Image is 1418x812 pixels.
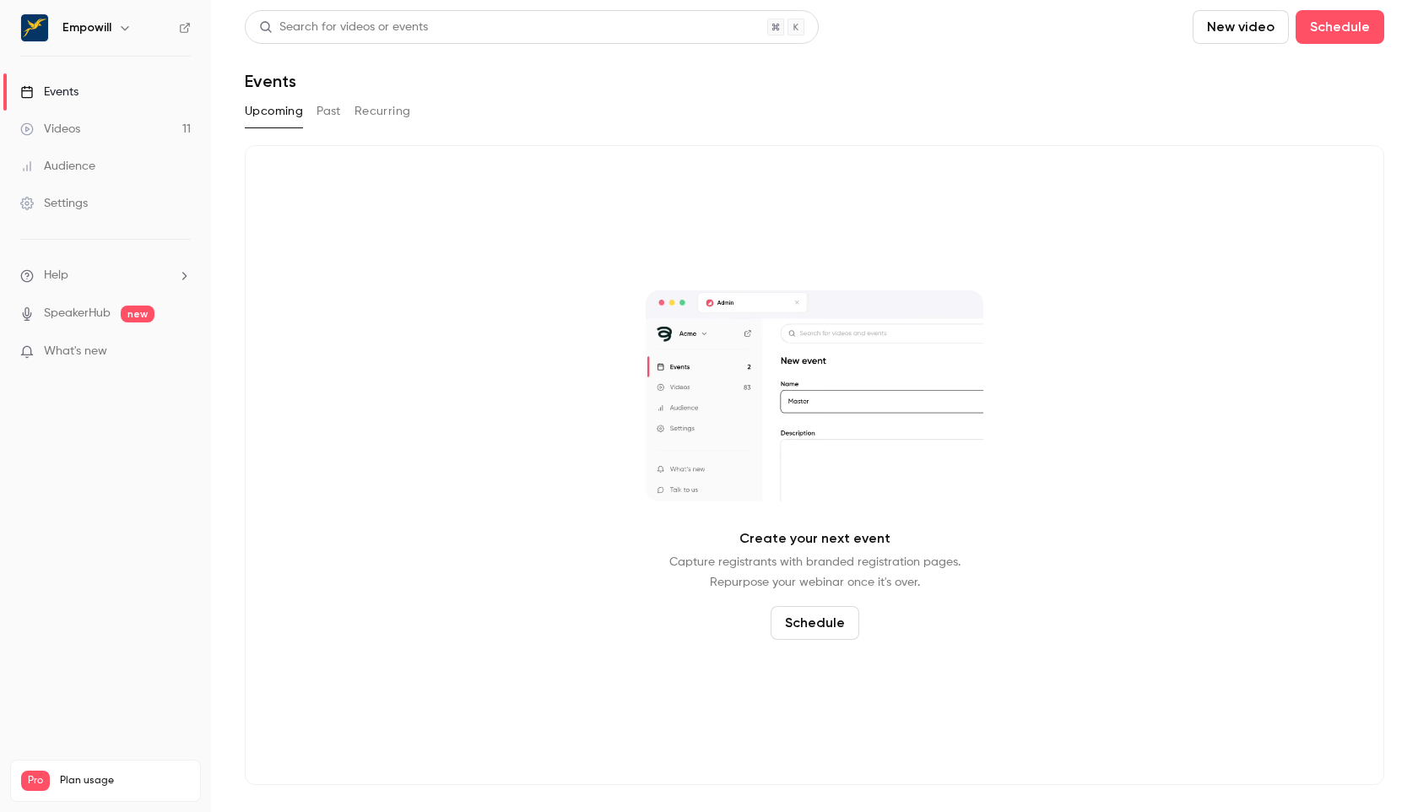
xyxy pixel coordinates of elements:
[245,71,296,91] h1: Events
[21,771,50,791] span: Pro
[739,528,890,549] p: Create your next event
[62,19,111,36] h6: Empowill
[20,158,95,175] div: Audience
[1193,10,1289,44] button: New video
[44,343,107,360] span: What's new
[60,774,190,788] span: Plan usage
[259,19,428,36] div: Search for videos or events
[245,98,303,125] button: Upcoming
[121,306,154,322] span: new
[44,267,68,284] span: Help
[354,98,411,125] button: Recurring
[44,305,111,322] a: SpeakerHub
[21,14,48,41] img: Empowill
[317,98,341,125] button: Past
[20,121,80,138] div: Videos
[669,552,961,593] p: Capture registrants with branded registration pages. Repurpose your webinar once it's over.
[170,344,191,360] iframe: Noticeable Trigger
[1296,10,1384,44] button: Schedule
[20,267,191,284] li: help-dropdown-opener
[771,606,859,640] button: Schedule
[20,195,88,212] div: Settings
[20,84,78,100] div: Events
